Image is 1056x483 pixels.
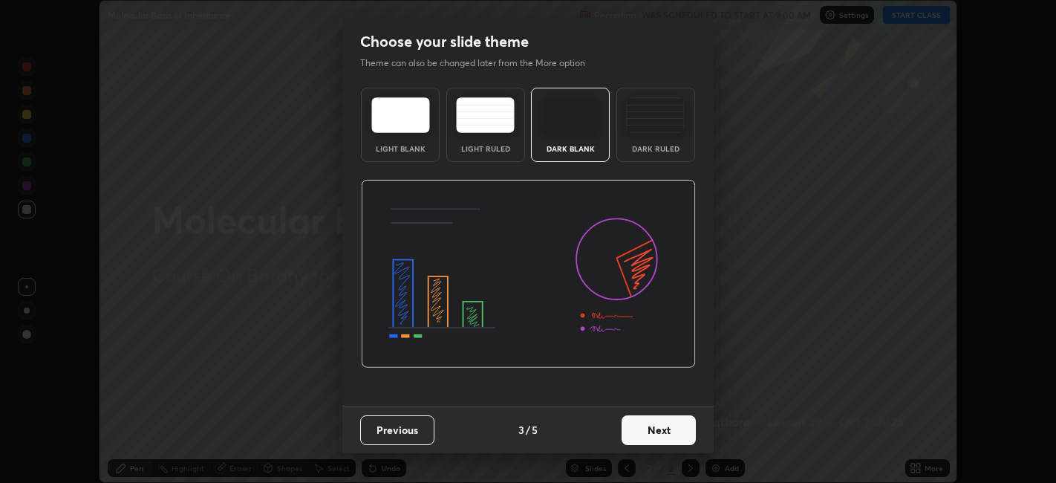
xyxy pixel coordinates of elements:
div: Light Blank [371,145,430,152]
button: Next [622,415,696,445]
h4: / [526,422,530,438]
h4: 3 [518,422,524,438]
img: darkRuledTheme.de295e13.svg [626,97,685,133]
p: Theme can also be changed later from the More option [360,56,601,70]
img: lightRuledTheme.5fabf969.svg [456,97,515,133]
img: darkTheme.f0cc69e5.svg [541,97,600,133]
div: Dark Ruled [626,145,685,152]
img: lightTheme.e5ed3b09.svg [371,97,430,133]
img: darkThemeBanner.d06ce4a2.svg [361,180,696,369]
div: Light Ruled [456,145,515,152]
h2: Choose your slide theme [360,32,529,51]
div: Dark Blank [541,145,600,152]
h4: 5 [532,422,538,438]
button: Previous [360,415,434,445]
